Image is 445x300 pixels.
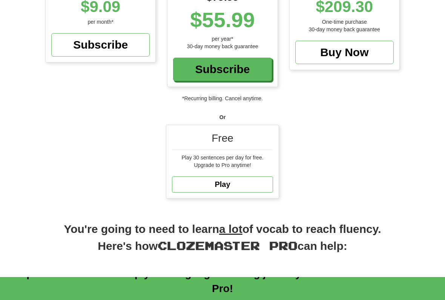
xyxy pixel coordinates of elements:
[172,154,273,161] div: Play 30 sentences per day for free.
[45,221,400,262] h2: You're going to need to learn of vocab to reach fluency. Here's how can help:
[173,5,272,35] div: $55.99
[51,18,150,26] div: per month*
[173,58,272,81] a: Subscribe
[219,114,226,120] strong: Or
[172,176,273,193] a: Play
[219,223,242,235] u: a lot
[51,33,150,57] a: Subscribe
[173,35,272,43] div: per year*
[295,18,394,26] div: One-time purchase
[158,239,298,252] span: Clozemaster Pro
[172,131,273,150] div: Free
[295,26,394,33] div: 30-day money back guarantee
[295,41,394,64] a: Buy Now
[172,161,273,169] div: Upgrade to Pro anytime!
[173,43,272,50] div: 30-day money back guarantee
